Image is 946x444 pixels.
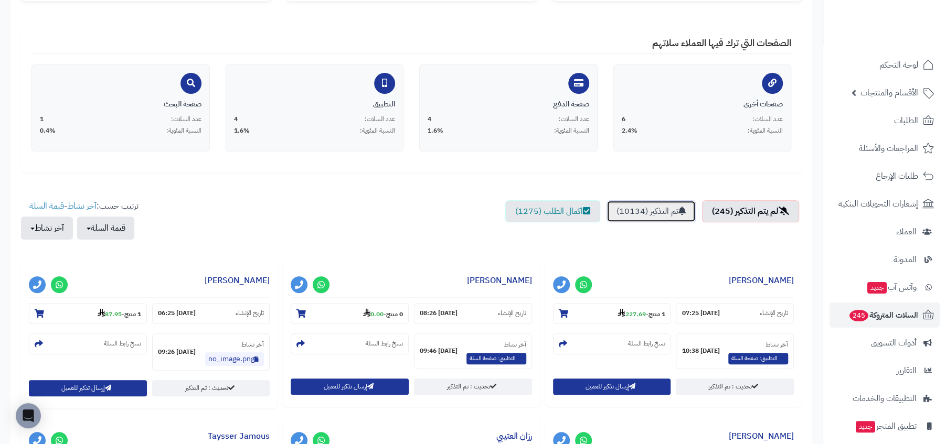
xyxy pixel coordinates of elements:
[855,419,917,434] span: تطبيق المتجر
[559,115,589,124] span: عدد السلات:
[866,280,917,295] span: وآتس آب
[291,378,409,395] button: إرسال تذكير للعميل
[40,126,56,135] span: 0.4%
[830,330,940,355] a: أدوات التسويق
[16,403,41,428] div: Open Intercom Messenger
[871,335,917,350] span: أدوات التسويق
[618,308,665,319] small: -
[29,333,147,354] section: نسخ رابط السلة
[40,99,201,110] div: صفحة البحث
[607,200,696,222] a: تم التذكير (10134)
[728,353,788,364] span: التطبيق: صفحة السلة
[860,85,918,100] span: الأقسام والمنتجات
[171,115,201,124] span: عدد السلات:
[504,340,526,349] small: آخر نشاط
[234,115,238,124] span: 4
[848,308,918,322] span: السلات المتروكة
[856,421,875,432] span: جديد
[628,339,665,348] small: نسخ رابط السلة
[830,191,940,216] a: إشعارات التحويلات البنكية
[104,339,141,348] small: نسخ رابط السلة
[366,339,403,348] small: نسخ رابط السلة
[241,340,264,349] small: آخر نشاط
[830,414,940,439] a: تطبيق المتجرجديد
[158,348,196,356] strong: [DATE] 09:26
[360,126,395,135] span: النسبة المئوية:
[752,115,783,124] span: عدد السلات:
[152,380,270,396] a: تحديث : تم التذكير
[897,363,917,378] span: التقارير
[853,391,917,406] span: التطبيقات والخدمات
[729,274,794,287] a: [PERSON_NAME]
[622,126,637,135] span: 2.4%
[291,303,409,324] section: 0 منتج-0.00
[859,141,918,156] span: المراجعات والأسئلة
[205,352,264,366] a: no_image.png
[849,310,868,321] span: 245
[876,169,918,183] span: طلبات الإرجاع
[648,309,665,319] strong: 1 منتج
[291,333,409,354] section: نسخ رابط السلة
[31,38,791,54] h4: الصفحات التي ترك فيها العملاء سلاتهم
[554,126,589,135] span: النسبة المئوية:
[553,303,671,324] section: 1 منتج-227.69
[896,224,917,239] span: العملاء
[830,247,940,272] a: المدونة
[760,309,788,318] small: تاريخ الإنشاء
[98,308,141,319] small: -
[676,378,794,395] a: تحديث : تم التذكير
[879,58,918,72] span: لوحة التحكم
[830,302,940,328] a: السلات المتروكة245
[894,113,918,128] span: الطلبات
[386,309,403,319] strong: 0 منتج
[894,252,917,267] span: المدونة
[466,353,526,364] span: التطبيق: صفحة السلة
[553,333,671,354] section: نسخ رابط السلة
[498,309,526,318] small: تاريخ الإنشاء
[234,99,396,110] div: التطبيق
[234,126,250,135] span: 1.6%
[236,309,264,318] small: تاريخ الإنشاء
[40,115,44,124] span: 1
[867,282,887,294] span: جديد
[29,303,147,324] section: 1 منتج-87.95
[77,216,134,240] button: قيمة السلة
[830,386,940,411] a: التطبيقات والخدمات
[67,200,97,212] a: آخر نشاط
[830,108,940,133] a: الطلبات
[622,99,783,110] div: صفحات أخرى
[365,115,395,124] span: عدد السلات:
[682,346,719,355] strong: [DATE] 10:38
[414,378,532,395] a: تحديث : تم التذكير
[420,346,458,355] strong: [DATE] 09:46
[838,197,918,211] span: إشعارات التحويلات البنكية
[158,309,196,318] strong: [DATE] 06:25
[748,126,783,135] span: النسبة المئوية:
[428,99,589,110] div: صفحة الدفع
[830,52,940,78] a: لوحة التحكم
[766,340,788,349] small: آخر نشاط
[496,430,532,442] a: رزان العتيبي
[682,309,719,318] strong: [DATE] 07:25
[467,274,532,287] a: [PERSON_NAME]
[21,216,73,240] button: آخر نشاط
[729,430,794,442] a: [PERSON_NAME]
[553,378,671,395] button: إرسال تذكير للعميل
[428,115,431,124] span: 4
[622,115,625,124] span: 6
[166,126,201,135] span: النسبة المئوية:
[98,309,122,319] strong: 87.95
[208,430,270,442] a: Taysser Jamous
[830,219,940,244] a: العملاء
[124,309,141,319] strong: 1 منتج
[505,200,600,222] a: اكمال الطلب (1275)
[830,164,940,189] a: طلبات الإرجاع
[21,200,139,240] ul: ترتيب حسب: -
[29,200,64,212] a: قيمة السلة
[420,309,458,318] strong: [DATE] 08:26
[205,274,270,287] a: [PERSON_NAME]
[702,200,799,222] a: لم يتم التذكير (245)
[363,309,384,319] strong: 0.00
[830,275,940,300] a: وآتس آبجديد
[830,358,940,383] a: التقارير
